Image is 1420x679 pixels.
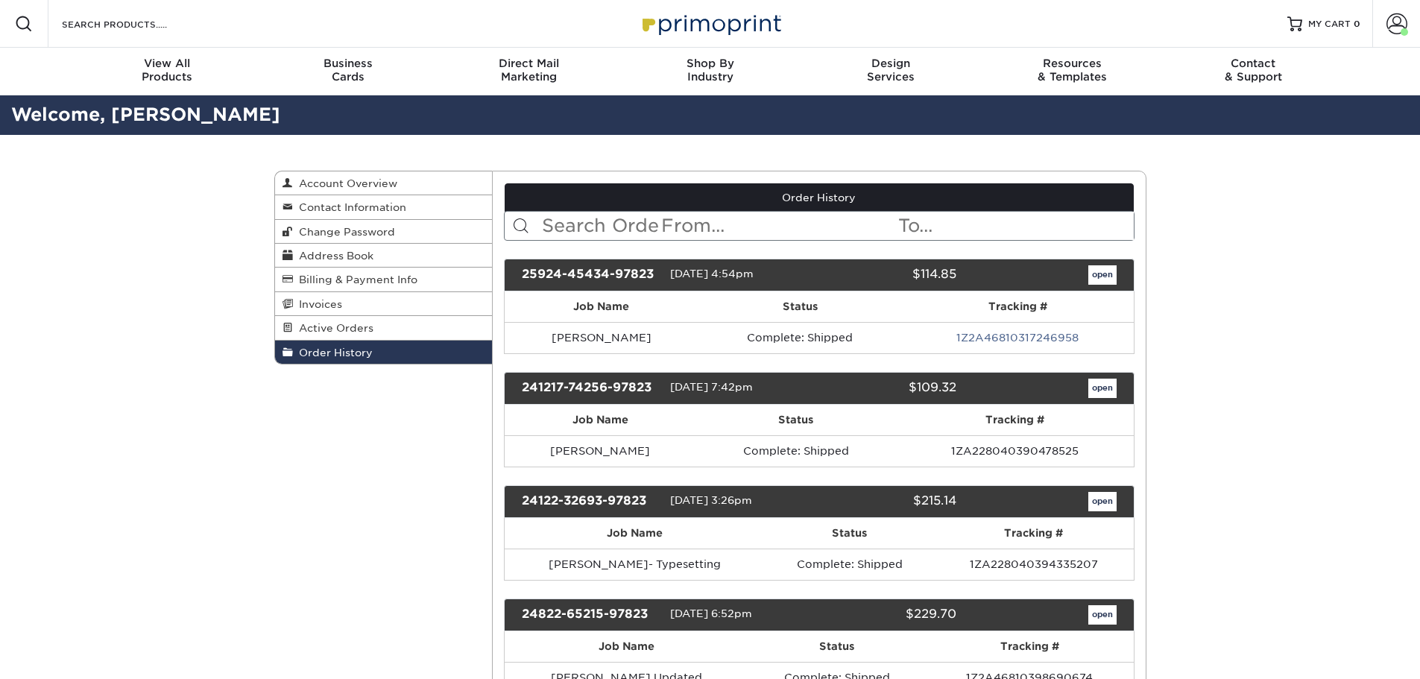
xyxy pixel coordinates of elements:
a: Address Book [275,244,493,268]
span: Address Book [293,250,373,262]
a: Account Overview [275,171,493,195]
a: Shop ByIndustry [619,48,801,95]
a: BusinessCards [257,48,438,95]
th: Status [695,405,897,435]
span: Direct Mail [438,57,619,70]
td: 1ZA228040390478525 [897,435,1134,467]
div: $215.14 [808,492,968,511]
div: 25924-45434-97823 [511,265,670,285]
span: Order History [293,347,373,359]
input: Search Orders... [540,212,660,240]
span: Shop By [619,57,801,70]
span: View All [77,57,258,70]
th: Tracking # [897,405,1134,435]
span: Invoices [293,298,342,310]
div: $114.85 [808,265,968,285]
a: DesignServices [801,48,982,95]
a: Direct MailMarketing [438,48,619,95]
td: [PERSON_NAME] [505,435,695,467]
span: MY CART [1308,18,1351,31]
div: Marketing [438,57,619,83]
span: Resources [982,57,1163,70]
div: Services [801,57,982,83]
span: Business [257,57,438,70]
input: To... [897,212,1134,240]
td: [PERSON_NAME]- Typesetting [505,549,766,580]
div: Industry [619,57,801,83]
div: 24822-65215-97823 [511,605,670,625]
a: 1Z2A46810317246958 [956,332,1079,344]
div: $229.70 [808,605,968,625]
a: Order History [505,183,1134,212]
span: 0 [1354,19,1360,29]
a: open [1088,605,1117,625]
span: [DATE] 4:54pm [670,268,754,280]
div: 241217-74256-97823 [511,379,670,398]
td: Complete: Shipped [766,549,934,580]
a: Change Password [275,220,493,244]
div: 24122-32693-97823 [511,492,670,511]
th: Status [748,631,926,662]
div: $109.32 [808,379,968,398]
div: & Support [1163,57,1344,83]
a: open [1088,265,1117,285]
th: Tracking # [926,631,1134,662]
span: [DATE] 7:42pm [670,381,753,393]
span: Account Overview [293,177,397,189]
input: SEARCH PRODUCTS..... [60,15,206,33]
span: Billing & Payment Info [293,274,417,285]
span: Contact Information [293,201,406,213]
input: From... [660,212,897,240]
a: Billing & Payment Info [275,268,493,291]
a: Contact Information [275,195,493,219]
td: Complete: Shipped [695,435,897,467]
div: Cards [257,57,438,83]
span: Contact [1163,57,1344,70]
th: Status [698,291,902,322]
td: 1ZA228040394335207 [934,549,1134,580]
a: open [1088,492,1117,511]
a: Contact& Support [1163,48,1344,95]
div: & Templates [982,57,1163,83]
span: Design [801,57,982,70]
th: Job Name [505,291,698,322]
th: Job Name [505,405,695,435]
span: Change Password [293,226,395,238]
th: Job Name [505,518,766,549]
td: Complete: Shipped [698,322,902,353]
span: Active Orders [293,322,373,334]
a: Active Orders [275,316,493,340]
th: Job Name [505,631,748,662]
th: Status [766,518,934,549]
div: Products [77,57,258,83]
th: Tracking # [902,291,1133,322]
a: View AllProducts [77,48,258,95]
span: [DATE] 6:52pm [670,607,752,619]
span: [DATE] 3:26pm [670,494,752,506]
a: Resources& Templates [982,48,1163,95]
a: Order History [275,341,493,364]
th: Tracking # [934,518,1134,549]
img: Primoprint [636,7,785,40]
td: [PERSON_NAME] [505,322,698,353]
a: open [1088,379,1117,398]
a: Invoices [275,292,493,316]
